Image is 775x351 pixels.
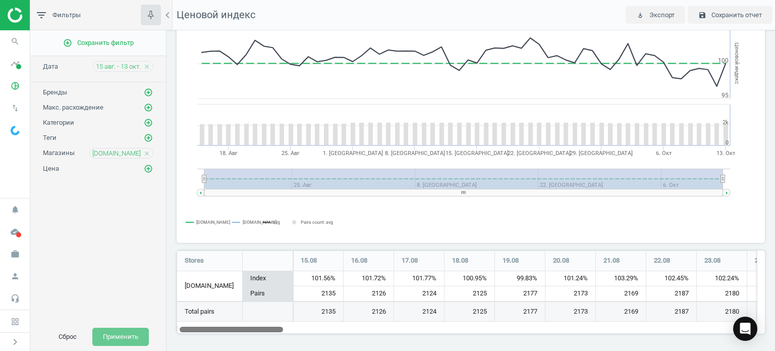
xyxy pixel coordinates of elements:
[6,222,25,241] i: cloud_done
[495,271,545,286] div: 99.83%
[196,220,230,225] tspan: [DOMAIN_NAME]
[704,307,739,316] span: 2180
[508,150,571,157] tspan: 22. [GEOGRAPHIC_DATA]
[301,256,317,265] span: 15.08
[344,271,394,286] div: 101.72%
[63,38,72,47] i: add_circle_outline
[6,267,25,286] i: person
[293,271,343,286] div: 101.56%
[243,271,293,286] div: Index
[63,38,134,47] span: Сохранить фильтр
[755,256,771,265] span: 24.08
[43,119,74,126] span: Категории
[35,9,47,21] i: filter_list
[9,336,21,348] i: chevron_right
[722,92,729,99] text: 95
[144,164,153,173] i: add_circle_outline
[394,271,444,286] div: 101.77%
[351,307,386,316] span: 2126
[301,220,333,225] tspan: Pairs count: avg
[394,286,444,301] div: 2124
[43,134,57,141] span: Теги
[3,335,28,348] button: chevron_right
[92,328,149,346] button: Применить
[596,271,646,286] div: 103.29%
[143,164,153,174] button: add_circle_outline
[697,286,747,301] div: 2180
[723,119,729,126] text: 2k
[293,286,343,301] div: 2135
[649,11,675,20] span: Экспорт
[144,88,153,97] i: add_circle_outline
[734,42,740,84] tspan: Ценовой индекс
[553,307,588,316] span: 2173
[143,118,153,128] button: add_circle_outline
[726,139,729,146] text: 0
[503,307,537,316] span: 2177
[603,307,638,316] span: 2169
[282,150,300,157] tspan: 25. Авг
[402,307,436,316] span: 2124
[48,328,87,346] button: Сброс
[143,87,153,97] button: add_circle_outline
[344,286,394,301] div: 2126
[30,33,166,53] button: add_circle_outlineСохранить фильтр
[688,6,772,24] button: save Сохранить отчет
[6,244,25,264] i: work
[656,150,672,157] tspan: 6. Окт
[144,133,153,142] i: add_circle_outline
[43,165,59,172] span: Цена
[654,307,689,316] span: 2187
[144,103,153,112] i: add_circle_outline
[646,286,696,301] div: 2187
[385,150,445,157] tspan: 8. [GEOGRAPHIC_DATA]
[243,286,293,301] div: Pairs
[323,150,383,157] tspan: 1. [GEOGRAPHIC_DATA]
[6,54,25,73] i: timeline
[273,220,280,225] tspan: avg
[452,307,487,316] span: 2125
[654,256,670,265] span: 22.08
[96,62,141,71] span: 15 авг. - 13 окт.
[43,149,75,157] span: Магазины
[43,63,58,70] span: Дата
[185,307,235,316] span: Total pairs
[143,150,150,157] i: close
[6,76,25,95] i: pie_chart_outlined
[177,271,242,301] div: [DOMAIN_NAME]
[6,200,25,219] i: notifications
[144,118,153,127] i: add_circle_outline
[301,307,336,316] span: 2135
[603,256,620,265] span: 21.08
[143,103,153,113] button: add_circle_outline
[8,8,79,23] img: ajHJNr6hYgQAAAAASUVORK5CYII=
[402,256,418,265] span: 17.08
[143,133,153,143] button: add_circle_outline
[143,63,150,70] i: close
[6,98,25,118] i: swap_vert
[733,317,757,341] div: Open Intercom Messenger
[219,150,238,157] tspan: 18. Авг
[704,256,721,265] span: 23.08
[636,11,644,19] i: play_for_work
[553,256,569,265] span: 20.08
[503,256,519,265] span: 19.08
[43,88,67,96] span: Бренды
[495,286,545,301] div: 2177
[697,271,747,286] div: 102.24%
[177,9,255,21] span: Ценовой индекс
[161,9,174,21] i: chevron_left
[698,11,706,19] i: save
[596,286,646,301] div: 2169
[445,271,494,286] div: 100.95%
[626,6,685,24] button: play_for_work Экспорт
[711,11,762,20] span: Сохранить отчет
[243,220,276,225] tspan: [DOMAIN_NAME]
[646,271,696,286] div: 102.45%
[545,271,595,286] div: 101.24%
[52,11,81,20] span: Фильтры
[11,126,20,135] img: wGWNvw8QSZomAAAAABJRU5ErkJggg==
[545,286,595,301] div: 2173
[446,150,509,157] tspan: 15. [GEOGRAPHIC_DATA]
[6,289,25,308] i: headset_mic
